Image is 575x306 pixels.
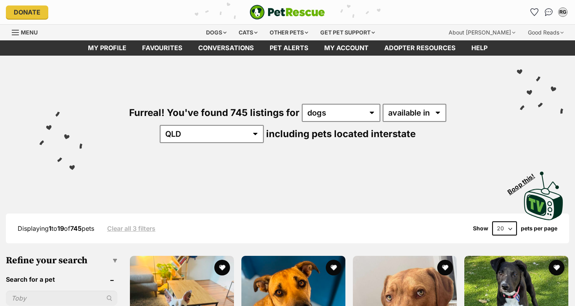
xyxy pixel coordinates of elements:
a: conversations [190,40,262,56]
h3: Refine your search [6,255,117,266]
span: including pets located interstate [266,128,416,139]
button: My account [557,6,569,18]
img: chat-41dd97257d64d25036548639549fe6c8038ab92f7586957e7f3b1b290dea8141.svg [545,8,553,16]
div: Other pets [264,25,314,40]
span: Show [473,225,488,232]
strong: 1 [49,225,51,232]
a: Pet alerts [262,40,316,56]
a: My profile [80,40,134,56]
a: Boop this! [524,165,563,222]
button: favourite [326,260,341,275]
input: Toby [6,291,117,306]
span: Menu [21,29,38,36]
img: logo-e224e6f780fb5917bec1dbf3a21bbac754714ae5b6737aabdf751b685950b380.svg [250,5,325,20]
div: Get pet support [315,25,380,40]
span: Boop this! [506,167,542,196]
a: Favourites [134,40,190,56]
a: Conversations [542,6,555,18]
a: My account [316,40,376,56]
span: Displaying to of pets [18,225,94,232]
button: favourite [549,260,564,275]
div: RG [559,8,567,16]
div: Good Reads [522,25,569,40]
label: pets per page [521,225,557,232]
strong: 19 [57,225,64,232]
div: Cats [233,25,263,40]
a: PetRescue [250,5,325,20]
div: Dogs [201,25,232,40]
a: Favourites [528,6,541,18]
a: Adopter resources [376,40,464,56]
header: Search for a pet [6,276,117,283]
ul: Account quick links [528,6,569,18]
span: Furreal! You've found 745 listings for [129,107,299,118]
div: About [PERSON_NAME] [443,25,521,40]
a: Donate [6,5,48,19]
img: PetRescue TV logo [524,172,563,220]
a: Clear all 3 filters [107,225,155,232]
button: favourite [214,260,230,275]
a: Menu [12,25,43,39]
a: Help [464,40,495,56]
button: favourite [437,260,453,275]
strong: 745 [70,225,82,232]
